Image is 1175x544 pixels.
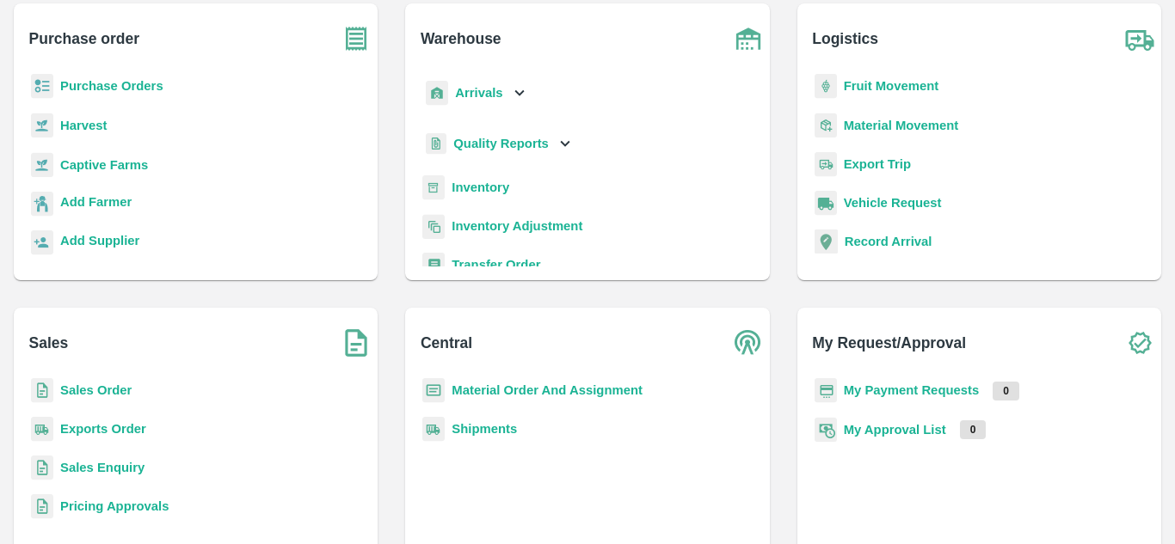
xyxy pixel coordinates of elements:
[335,17,378,60] img: purchase
[31,152,53,178] img: harvest
[452,219,582,233] a: Inventory Adjustment
[422,378,445,403] img: centralMaterial
[960,420,987,439] p: 0
[29,27,139,51] b: Purchase order
[60,119,107,132] a: Harvest
[812,331,966,355] b: My Request/Approval
[335,321,378,364] img: soSales
[422,74,529,113] div: Arrivals
[815,378,837,403] img: payment
[815,152,837,177] img: delivery
[422,175,445,200] img: whInventory
[29,331,69,355] b: Sales
[845,235,932,248] a: Record Arrival
[844,79,939,93] a: Fruit Movement
[815,417,837,443] img: approval
[31,494,53,519] img: sales
[844,119,959,132] a: Material Movement
[993,382,1019,400] p: 0
[727,17,770,60] img: warehouse
[60,195,132,209] b: Add Farmer
[31,230,53,255] img: supplier
[60,461,145,474] a: Sales Enquiry
[60,79,163,93] a: Purchase Orders
[815,229,838,254] img: recordArrival
[422,126,575,162] div: Quality Reports
[31,74,53,99] img: reciept
[452,422,517,436] a: Shipments
[1118,17,1161,60] img: truck
[815,74,837,99] img: fruit
[426,133,446,155] img: qualityReport
[31,378,53,403] img: sales
[60,193,132,216] a: Add Farmer
[452,180,509,194] a: Inventory
[31,417,53,442] img: shipments
[422,214,445,239] img: inventory
[422,253,445,278] img: whTransfer
[815,191,837,216] img: vehicle
[426,81,448,106] img: whArrival
[455,86,502,100] b: Arrivals
[421,27,501,51] b: Warehouse
[60,158,148,172] a: Captive Farms
[1118,321,1161,364] img: check
[452,383,643,397] a: Material Order And Assignment
[452,258,540,272] a: Transfer Order
[422,417,445,442] img: shipments
[815,113,837,138] img: material
[844,157,911,171] a: Export Trip
[453,137,549,150] b: Quality Reports
[812,27,878,51] b: Logistics
[31,113,53,138] img: harvest
[727,321,770,364] img: central
[60,231,139,254] a: Add Supplier
[31,192,53,217] img: farmer
[844,383,980,397] a: My Payment Requests
[844,196,942,210] a: Vehicle Request
[421,331,472,355] b: Central
[31,455,53,480] img: sales
[60,383,132,397] a: Sales Order
[60,499,169,513] a: Pricing Approvals
[60,422,146,436] a: Exports Order
[844,423,946,437] a: My Approval List
[60,234,139,248] b: Add Supplier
